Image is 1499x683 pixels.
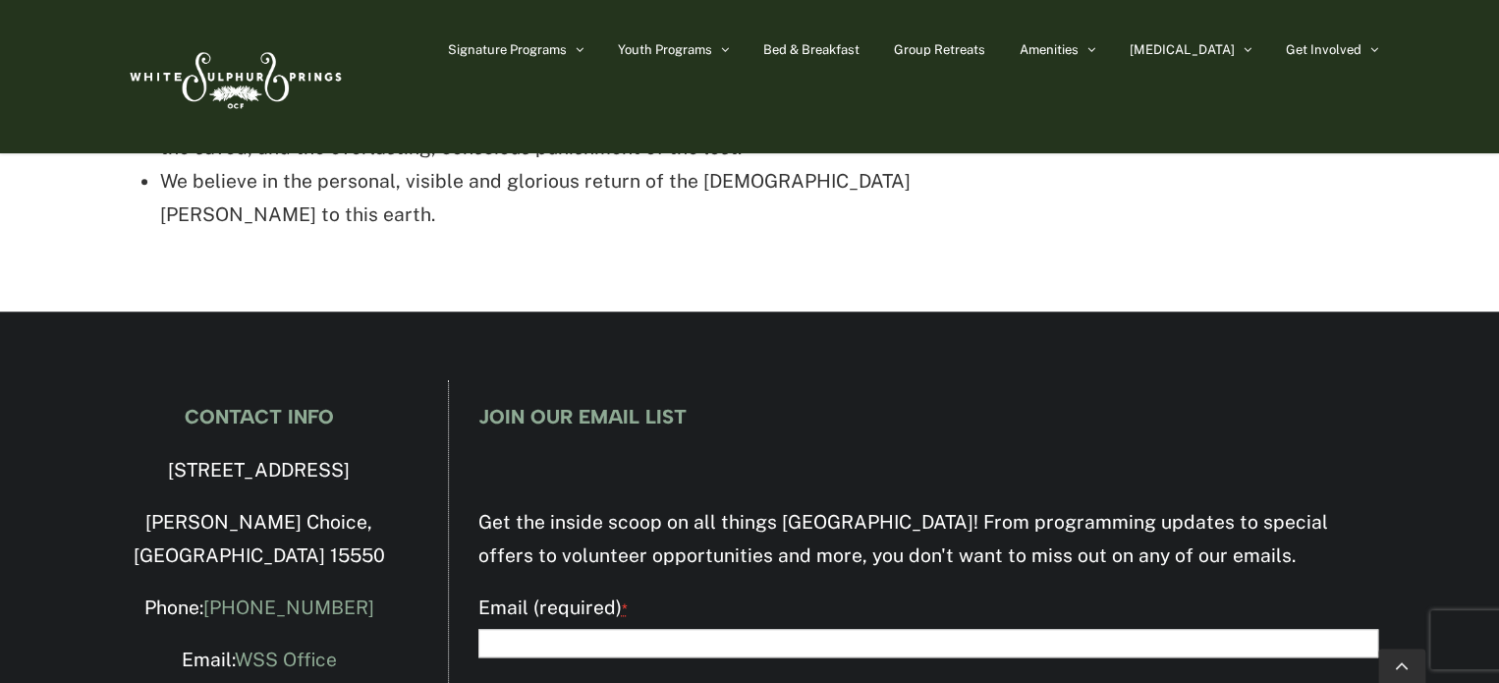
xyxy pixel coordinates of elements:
[1286,43,1361,56] span: Get Involved
[121,506,398,573] p: [PERSON_NAME] Choice, [GEOGRAPHIC_DATA] 15550
[478,406,1378,427] h4: JOIN OUR EMAIL LIST
[448,43,567,56] span: Signature Programs
[121,30,347,123] img: White Sulphur Springs Logo
[622,600,628,617] abbr: required
[121,406,398,427] h4: CONTACT INFO
[121,454,398,487] p: [STREET_ADDRESS]
[894,43,985,56] span: Group Retreats
[478,506,1378,573] p: Get the inside scoop on all things [GEOGRAPHIC_DATA]! From programming updates to special offers ...
[1020,43,1079,56] span: Amenities
[1130,43,1235,56] span: [MEDICAL_DATA]
[478,592,1378,626] label: Email (required)
[203,597,374,618] a: [PHONE_NUMBER]
[235,649,337,670] a: WSS Office
[160,165,942,232] li: We believe in the personal, visible and glorious return of the [DEMOGRAPHIC_DATA][PERSON_NAME] to...
[618,43,712,56] span: Youth Programs
[121,644,398,677] p: Email:
[763,43,860,56] span: Bed & Breakfast
[121,592,398,625] p: Phone:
